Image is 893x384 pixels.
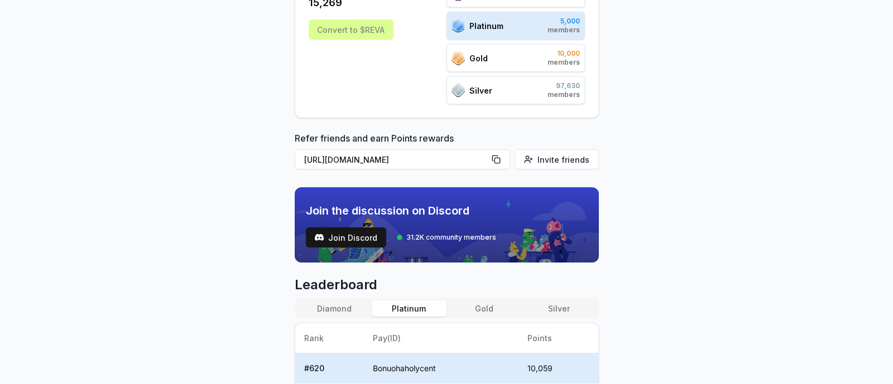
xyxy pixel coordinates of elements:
th: Points [518,323,598,353]
img: ranks_icon [452,18,465,33]
th: Rank [295,323,364,353]
div: Refer friends and earn Points rewards [295,132,599,174]
span: Leaderboard [295,276,599,294]
img: discord_banner [295,187,599,263]
th: Pay(ID) [364,323,518,353]
span: members [548,58,580,67]
img: ranks_icon [452,83,465,98]
span: 10,000 [548,49,580,58]
button: Gold [446,300,521,317]
span: 97,630 [548,81,580,90]
td: 10,059 [518,353,598,383]
span: 31.2K community members [406,233,496,242]
button: Diamond [297,300,372,317]
span: Gold [469,52,488,64]
td: # 620 [295,353,364,383]
img: test [315,233,324,242]
span: Join the discussion on Discord [306,203,496,218]
button: [URL][DOMAIN_NAME] [295,149,510,169]
span: members [548,26,580,35]
img: ranks_icon [452,51,465,65]
button: Platinum [372,300,446,317]
span: Invite friends [537,154,589,166]
span: Join Discord [328,232,377,244]
button: Join Discord [306,227,386,247]
td: Bonuohaholycent [364,353,518,383]
span: Silver [469,85,492,96]
span: Platinum [469,20,503,32]
button: Silver [521,300,596,317]
a: testJoin Discord [306,227,386,247]
button: Invite friends [515,149,599,169]
span: 5,000 [548,17,580,26]
span: members [548,90,580,99]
